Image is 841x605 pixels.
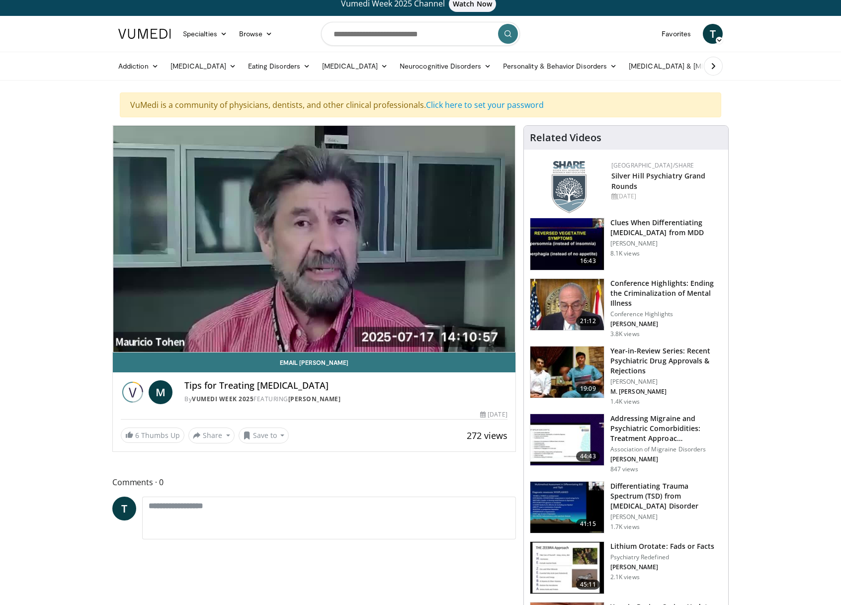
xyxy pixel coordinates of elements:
a: Addiction [112,56,165,76]
p: [PERSON_NAME] [610,513,722,521]
p: M. [PERSON_NAME] [610,388,722,396]
span: Comments 0 [112,476,516,489]
a: [MEDICAL_DATA] [165,56,242,76]
span: 41:15 [576,519,600,529]
h4: Tips for Treating [MEDICAL_DATA] [184,380,507,391]
p: [PERSON_NAME] [610,240,722,248]
a: 44:43 Addressing Migraine and Psychiatric Comorbidities: Treatment Approac… Association of Migrai... [530,414,722,473]
p: 1.4K views [610,398,640,406]
span: 6 [135,431,139,440]
a: [MEDICAL_DATA] & [MEDICAL_DATA] [623,56,765,76]
a: Neurocognitive Disorders [394,56,497,76]
span: 16:43 [576,256,600,266]
a: 19:09 Year-in-Review Series: Recent Psychiatric Drug Approvals & Rejections [PERSON_NAME] M. [PER... [530,346,722,406]
h3: Lithium Orotate: Fads or Facts [610,541,715,551]
h4: Related Videos [530,132,601,144]
button: Save to [239,428,289,443]
img: 1419e6f0-d69a-482b-b3ae-1573189bf46e.150x105_q85_crop-smart_upscale.jpg [530,279,604,331]
img: Vumedi Week 2025 [121,380,145,404]
p: 3.8K views [610,330,640,338]
p: Psychiatry Redefined [610,553,715,561]
p: 847 views [610,465,638,473]
h3: Addressing Migraine and Psychiatric Comorbidities: Treatment Approac… [610,414,722,443]
span: 45:11 [576,580,600,590]
h3: Clues When Differentiating [MEDICAL_DATA] from MDD [610,218,722,238]
div: VuMedi is a community of physicians, dentists, and other clinical professionals. [120,92,721,117]
a: T [703,24,723,44]
a: Favorites [656,24,697,44]
div: [DATE] [611,192,720,201]
img: VuMedi Logo [118,29,171,39]
a: 6 Thumbs Up [121,428,184,443]
a: Personality & Behavior Disorders [497,56,623,76]
a: 16:43 Clues When Differentiating [MEDICAL_DATA] from MDD [PERSON_NAME] 8.1K views [530,218,722,270]
a: Click here to set your password [426,99,544,110]
img: c95828c9-7147-4664-8595-6ac4baa81cf8.150x105_q85_crop-smart_upscale.jpg [530,482,604,533]
div: [DATE] [480,410,507,419]
a: Eating Disorders [242,56,316,76]
p: [PERSON_NAME] [610,455,722,463]
h3: Conference Highlights: Ending the Criminalization of Mental Illness [610,278,722,308]
h3: Differentiating Trauma Spectrum (TSD) from [MEDICAL_DATA] Disorder [610,481,722,511]
p: Association of Migraine Disorders [610,445,722,453]
p: Conference Highlights [610,310,722,318]
img: adc337ff-cbb0-4800-ae68-2af767ccb007.150x105_q85_crop-smart_upscale.jpg [530,346,604,398]
p: 1.7K views [610,523,640,531]
p: [PERSON_NAME] [610,378,722,386]
a: 41:15 Differentiating Trauma Spectrum (TSD) from [MEDICAL_DATA] Disorder [PERSON_NAME] 1.7K views [530,481,722,534]
p: [PERSON_NAME] [610,563,715,571]
button: Share [188,428,235,443]
h3: Year-in-Review Series: Recent Psychiatric Drug Approvals & Rejections [610,346,722,376]
span: 21:12 [576,316,600,326]
a: [MEDICAL_DATA] [316,56,394,76]
a: M [149,380,172,404]
span: 44:43 [576,451,600,461]
img: a113a53a-5dc8-4ef7-885d-01ac6545bad7.150x105_q85_crop-smart_upscale.jpg [530,542,604,594]
span: 19:09 [576,384,600,394]
div: By FEATURING [184,395,507,404]
img: 8fa2507e-1890-43d0-9aea-ccc7f4d922ab.150x105_q85_crop-smart_upscale.jpg [530,414,604,466]
a: Silver Hill Psychiatry Grand Rounds [611,171,706,191]
a: [PERSON_NAME] [288,395,341,403]
a: 45:11 Lithium Orotate: Fads or Facts Psychiatry Redefined [PERSON_NAME] 2.1K views [530,541,722,594]
input: Search topics, interventions [321,22,520,46]
a: 21:12 Conference Highlights: Ending the Criminalization of Mental Illness Conference Highlights [... [530,278,722,338]
a: T [112,497,136,520]
p: 8.1K views [610,250,640,258]
a: Vumedi Week 2025 [192,395,253,403]
a: [GEOGRAPHIC_DATA]/SHARE [611,161,694,170]
img: a6520382-d332-4ed3-9891-ee688fa49237.150x105_q85_crop-smart_upscale.jpg [530,218,604,270]
a: Browse [233,24,279,44]
p: 2.1K views [610,573,640,581]
a: Email [PERSON_NAME] [113,352,515,372]
video-js: Video Player [113,126,515,352]
p: [PERSON_NAME] [610,320,722,328]
a: Specialties [177,24,233,44]
span: 272 views [467,430,507,441]
img: f8aaeb6d-318f-4fcf-bd1d-54ce21f29e87.png.150x105_q85_autocrop_double_scale_upscale_version-0.2.png [552,161,587,213]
